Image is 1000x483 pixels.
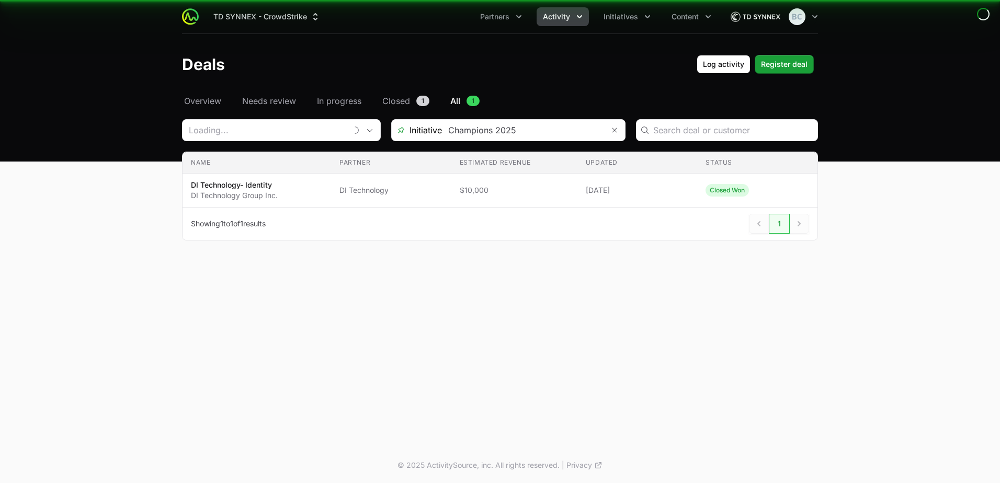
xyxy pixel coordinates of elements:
button: Register deal [755,55,814,74]
th: Partner [331,152,451,174]
th: Estimated revenue [451,152,577,174]
th: Status [697,152,817,174]
button: Initiatives [597,7,657,26]
span: Needs review [242,95,296,107]
th: Name [183,152,331,174]
a: Privacy [566,460,603,470]
span: 1 [230,219,233,228]
button: TD SYNNEX - CrowdStrike [207,7,327,26]
div: Initiatives menu [597,7,657,26]
button: Log activity [697,55,751,74]
span: Register deal [761,58,808,71]
p: Showing to of results [191,218,266,229]
div: Activity menu [537,7,589,26]
span: 1 [416,96,429,106]
span: Closed [382,95,410,107]
a: In progress [315,95,363,107]
a: Closed1 [380,95,431,107]
input: Search deal or customer [653,124,811,136]
img: TD SYNNEX [730,6,780,27]
p: DI Technology Group Inc. [191,190,278,201]
th: Updated [577,152,698,174]
span: In progress [317,95,361,107]
div: Primary actions [697,55,814,74]
button: Remove [604,120,625,141]
a: Needs review [240,95,298,107]
nav: Deals navigation [182,95,818,107]
div: Partners menu [474,7,528,26]
section: Deals Filters [182,119,818,240]
a: Overview [182,95,223,107]
div: Supplier switch menu [207,7,327,26]
p: © 2025 ActivitySource, inc. All rights reserved. [397,460,560,470]
span: Initiatives [604,11,638,22]
span: Initiative [392,124,442,136]
span: $10,000 [460,185,569,195]
span: 1 [220,219,223,228]
input: Search initiatives [442,120,604,141]
span: 1 [769,214,790,234]
span: All [450,95,460,107]
div: Main navigation [199,7,718,26]
p: DI Technology- Identity [191,180,278,190]
a: All1 [448,95,482,107]
div: Content menu [665,7,718,26]
span: Overview [184,95,221,107]
img: Bethany Crossley [789,8,805,25]
span: DI Technology [339,185,443,195]
button: Activity [537,7,589,26]
div: Open [359,120,380,141]
span: | [562,460,564,470]
span: Content [672,11,699,22]
input: Loading... [183,120,347,141]
button: Content [665,7,718,26]
span: 1 [240,219,243,228]
span: Activity [543,11,570,22]
span: 1 [467,96,480,106]
span: Log activity [703,58,744,71]
span: Partners [480,11,509,22]
img: ActivitySource [182,8,199,25]
button: Partners [474,7,528,26]
h1: Deals [182,55,225,74]
span: [DATE] [586,185,689,195]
